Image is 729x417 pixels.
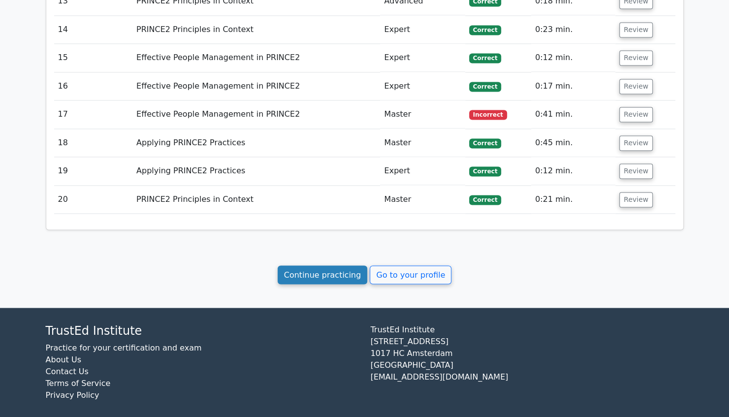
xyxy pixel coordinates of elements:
[46,343,202,352] a: Practice for your certification and exam
[619,192,653,207] button: Review
[54,129,132,157] td: 18
[531,186,615,214] td: 0:21 min.
[619,22,653,37] button: Review
[132,186,380,214] td: PRINCE2 Principles in Context
[469,138,501,148] span: Correct
[46,366,89,376] a: Contact Us
[132,72,380,100] td: Effective People Management in PRINCE2
[132,16,380,44] td: PRINCE2 Principles in Context
[531,44,615,72] td: 0:12 min.
[380,72,465,100] td: Expert
[278,265,368,284] a: Continue practicing
[54,44,132,72] td: 15
[380,44,465,72] td: Expert
[54,186,132,214] td: 20
[380,16,465,44] td: Expert
[469,195,501,205] span: Correct
[46,390,99,399] a: Privacy Policy
[380,186,465,214] td: Master
[54,16,132,44] td: 14
[380,157,465,185] td: Expert
[619,50,653,65] button: Review
[132,100,380,128] td: Effective People Management in PRINCE2
[469,25,501,35] span: Correct
[469,110,507,120] span: Incorrect
[132,157,380,185] td: Applying PRINCE2 Practices
[619,107,653,122] button: Review
[531,16,615,44] td: 0:23 min.
[531,100,615,128] td: 0:41 min.
[132,129,380,157] td: Applying PRINCE2 Practices
[531,157,615,185] td: 0:12 min.
[370,265,451,284] a: Go to your profile
[46,354,81,364] a: About Us
[469,82,501,92] span: Correct
[469,166,501,176] span: Correct
[46,323,359,338] h4: TrustEd Institute
[619,163,653,179] button: Review
[46,378,111,387] a: Terms of Service
[132,44,380,72] td: Effective People Management in PRINCE2
[54,157,132,185] td: 19
[54,72,132,100] td: 16
[380,100,465,128] td: Master
[619,79,653,94] button: Review
[365,323,690,409] div: TrustEd Institute [STREET_ADDRESS] 1017 HC Amsterdam [GEOGRAPHIC_DATA] [EMAIL_ADDRESS][DOMAIN_NAME]
[619,135,653,151] button: Review
[531,129,615,157] td: 0:45 min.
[469,53,501,63] span: Correct
[531,72,615,100] td: 0:17 min.
[54,100,132,128] td: 17
[380,129,465,157] td: Master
